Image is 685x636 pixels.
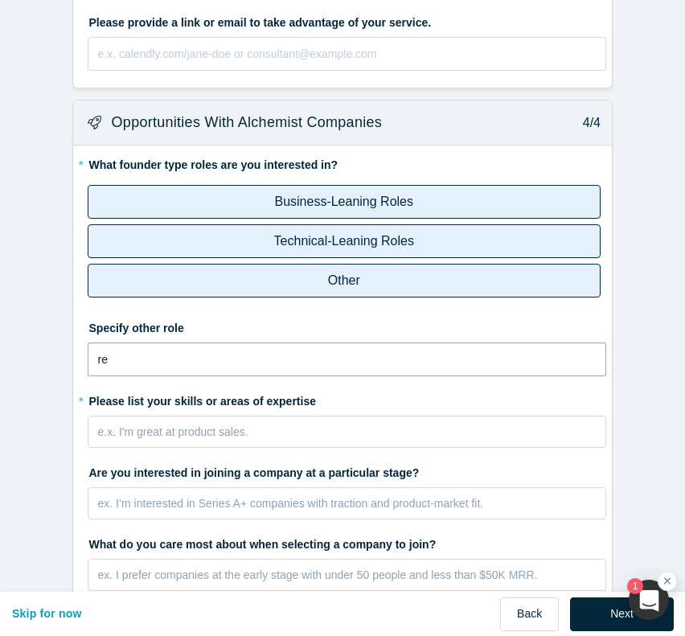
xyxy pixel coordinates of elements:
label: Are you interested in joining a company at a particular stage? [88,459,607,482]
button: Back [500,597,559,631]
label: Please list your skills or areas of expertise [88,388,607,410]
button: Next [570,597,674,631]
label: What founder type roles are you interested in? [88,151,607,174]
label: Please provide a link or email to take advantage of your service. [88,9,607,31]
p: Business-Leaning Roles [274,192,413,211]
span: 1 [627,578,643,594]
div: rdw-editor [99,564,597,597]
input: ex. Marketing-Leaning Role [88,343,607,376]
button: 1 [629,580,669,620]
label: What do you care most about when selecting a company to join? [88,531,607,553]
p: Other [328,271,360,290]
div: rdw-wrapper [88,559,607,591]
input: e.x. calendly.com/jane-doe or consultant@example.com [88,37,607,71]
div: rdw-wrapper [88,416,607,448]
button: Skip for now [11,597,83,631]
p: Technical-Leaning Roles [274,232,414,251]
div: rdw-wrapper [88,487,607,519]
div: rdw-editor [99,421,597,453]
h3: Opportunities with Alchemist companies [112,112,382,133]
p: 4/4 [574,113,601,133]
div: rdw-editor [99,493,597,525]
label: Specify other role [88,314,607,337]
